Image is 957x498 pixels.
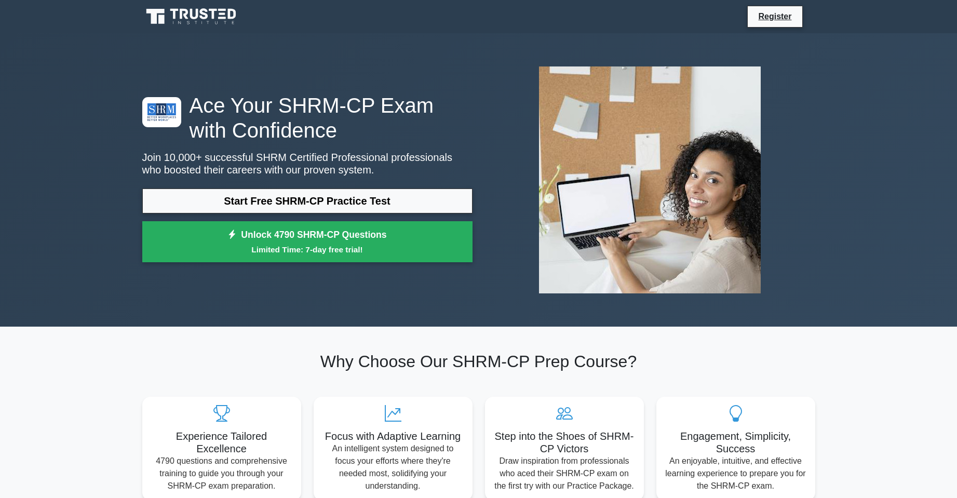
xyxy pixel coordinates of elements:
[142,151,473,176] p: Join 10,000+ successful SHRM Certified Professional professionals who boosted their careers with ...
[322,442,464,492] p: An intelligent system designed to focus your efforts where they're needed most, solidifying your ...
[142,221,473,263] a: Unlock 4790 SHRM-CP QuestionsLimited Time: 7-day free trial!
[665,455,807,492] p: An enjoyable, intuitive, and effective learning experience to prepare you for the SHRM-CP exam.
[151,455,293,492] p: 4790 questions and comprehensive training to guide you through your SHRM-CP exam preparation.
[493,455,636,492] p: Draw inspiration from professionals who aced their SHRM-CP exam on the first try with our Practic...
[155,244,460,255] small: Limited Time: 7-day free trial!
[142,93,473,143] h1: Ace Your SHRM-CP Exam with Confidence
[322,430,464,442] h5: Focus with Adaptive Learning
[752,10,798,23] a: Register
[142,352,815,371] h2: Why Choose Our SHRM-CP Prep Course?
[142,189,473,213] a: Start Free SHRM-CP Practice Test
[493,430,636,455] h5: Step into the Shoes of SHRM-CP Victors
[665,430,807,455] h5: Engagement, Simplicity, Success
[151,430,293,455] h5: Experience Tailored Excellence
